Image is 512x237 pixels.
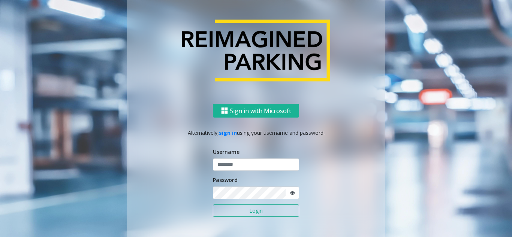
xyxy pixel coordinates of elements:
label: Username [213,148,240,156]
a: sign in [219,129,237,136]
button: Login [213,204,299,217]
p: Alternatively, using your username and password. [134,129,378,137]
button: Sign in with Microsoft [213,104,299,118]
label: Password [213,176,238,184]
